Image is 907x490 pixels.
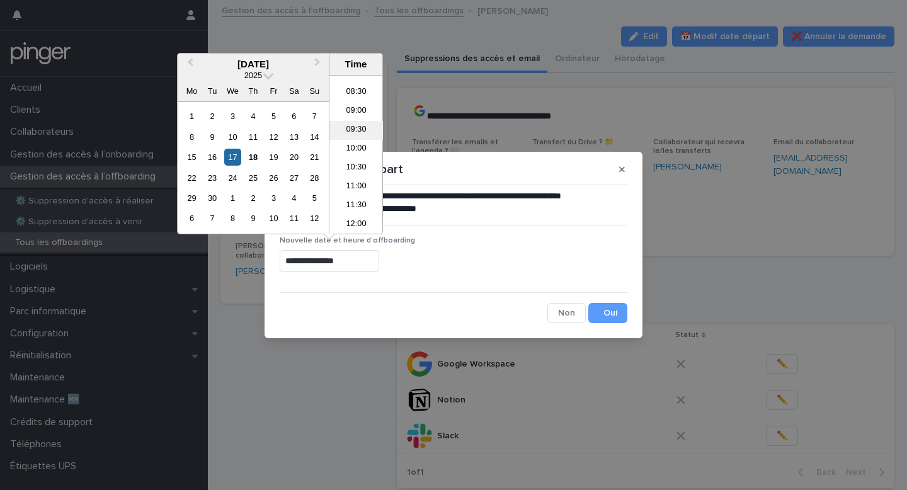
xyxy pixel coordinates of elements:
div: Choose Friday, 12 September 2025 [265,128,282,145]
div: Choose Tuesday, 7 October 2025 [203,210,220,227]
div: Choose Thursday, 18 September 2025 [244,149,261,166]
div: Mo [183,83,200,100]
div: Choose Thursday, 9 October 2025 [244,210,261,227]
div: Choose Wednesday, 1 October 2025 [224,190,241,207]
div: Su [306,83,323,100]
div: Choose Saturday, 4 October 2025 [285,190,302,207]
div: Choose Wednesday, 24 September 2025 [224,169,241,186]
li: 10:30 [329,159,383,178]
div: Choose Tuesday, 30 September 2025 [203,190,220,207]
div: month 2025-09 [181,106,324,229]
div: We [224,83,241,100]
div: Choose Monday, 6 October 2025 [183,210,200,227]
div: Choose Thursday, 4 September 2025 [244,108,261,125]
li: 09:30 [329,121,383,140]
div: Choose Saturday, 6 September 2025 [285,108,302,125]
li: 12:00 [329,215,383,234]
div: Choose Friday, 3 October 2025 [265,190,282,207]
div: Sa [285,83,302,100]
div: Choose Sunday, 7 September 2025 [306,108,323,125]
div: Time [333,59,379,70]
div: Choose Friday, 26 September 2025 [265,169,282,186]
div: Choose Monday, 22 September 2025 [183,169,200,186]
div: Choose Wednesday, 3 September 2025 [224,108,241,125]
div: [DATE] [178,59,329,70]
div: Choose Tuesday, 23 September 2025 [203,169,220,186]
li: 10:00 [329,140,383,159]
li: 11:00 [329,178,383,197]
div: Fr [265,83,282,100]
div: Choose Wednesday, 10 September 2025 [224,128,241,145]
div: Choose Wednesday, 17 September 2025 [224,149,241,166]
div: Choose Friday, 5 September 2025 [265,108,282,125]
div: Choose Monday, 29 September 2025 [183,190,200,207]
div: Choose Monday, 15 September 2025 [183,149,200,166]
div: Choose Saturday, 20 September 2025 [285,149,302,166]
div: Choose Saturday, 13 September 2025 [285,128,302,145]
div: Tu [203,83,220,100]
div: Choose Friday, 10 October 2025 [265,210,282,227]
li: 09:00 [329,102,383,121]
div: Choose Sunday, 5 October 2025 [306,190,323,207]
div: Choose Wednesday, 8 October 2025 [224,210,241,227]
div: Choose Sunday, 21 September 2025 [306,149,323,166]
div: Choose Monday, 1 September 2025 [183,108,200,125]
div: Choose Thursday, 11 September 2025 [244,128,261,145]
div: Choose Tuesday, 2 September 2025 [203,108,220,125]
button: Next Month [309,55,329,75]
div: Choose Thursday, 2 October 2025 [244,190,261,207]
div: Choose Sunday, 12 October 2025 [306,210,323,227]
div: Choose Tuesday, 9 September 2025 [203,128,220,145]
span: Nouvelle date et heure d'offboarding [280,237,415,244]
div: Choose Tuesday, 16 September 2025 [203,149,220,166]
div: Choose Saturday, 27 September 2025 [285,169,302,186]
div: Choose Saturday, 11 October 2025 [285,210,302,227]
button: Previous Month [179,55,199,75]
div: Choose Monday, 8 September 2025 [183,128,200,145]
div: Choose Friday, 19 September 2025 [265,149,282,166]
div: Choose Thursday, 25 September 2025 [244,169,261,186]
div: Choose Sunday, 14 September 2025 [306,128,323,145]
div: Choose Sunday, 28 September 2025 [306,169,323,186]
div: Th [244,83,261,100]
li: 11:30 [329,197,383,215]
li: 08:30 [329,83,383,102]
span: 2025 [244,71,262,80]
